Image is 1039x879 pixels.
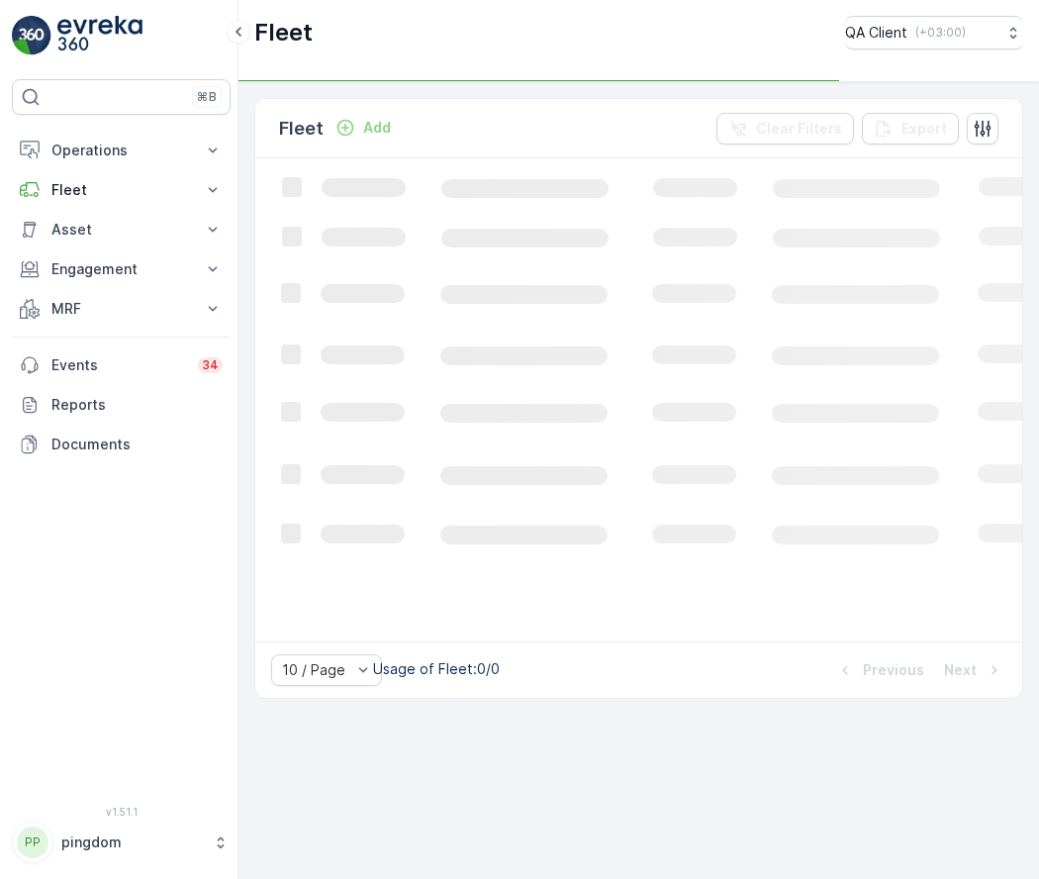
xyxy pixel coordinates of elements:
[845,16,1023,49] button: QA Client(+03:00)
[51,180,191,200] p: Fleet
[279,115,324,143] p: Fleet
[833,658,926,682] button: Previous
[328,116,399,140] button: Add
[12,822,231,863] button: PPpingdom
[254,17,313,49] p: Fleet
[756,119,842,139] p: Clear Filters
[12,425,231,464] a: Documents
[12,289,231,329] button: MRF
[51,259,191,279] p: Engagement
[863,660,924,680] p: Previous
[51,220,191,240] p: Asset
[363,118,391,138] p: Add
[716,113,854,145] button: Clear Filters
[12,131,231,170] button: Operations
[51,299,191,319] p: MRF
[901,119,947,139] p: Export
[12,385,231,425] a: Reports
[202,357,219,373] p: 34
[942,658,1006,682] button: Next
[845,23,907,43] p: QA Client
[12,16,51,55] img: logo
[12,210,231,249] button: Asset
[915,25,966,41] p: ( +03:00 )
[51,355,186,375] p: Events
[12,345,231,385] a: Events34
[51,141,191,160] p: Operations
[51,435,223,454] p: Documents
[197,89,217,105] p: ⌘B
[944,660,977,680] p: Next
[17,827,48,858] div: PP
[12,170,231,210] button: Fleet
[57,16,142,55] img: logo_light-DOdMpM7g.png
[12,249,231,289] button: Engagement
[12,806,231,818] span: v 1.51.1
[373,659,500,679] p: Usage of Fleet : 0/0
[51,395,223,415] p: Reports
[862,113,959,145] button: Export
[61,832,203,852] p: pingdom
